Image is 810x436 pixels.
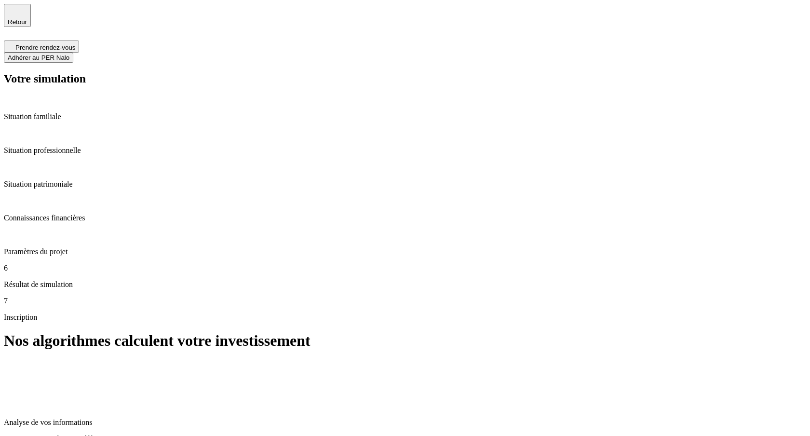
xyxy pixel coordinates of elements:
[4,72,806,85] h2: Votre simulation
[4,146,806,155] p: Situation professionnelle
[8,18,27,26] span: Retour
[4,247,806,256] p: Paramètres du projet
[4,332,806,350] h1: Nos algorithmes calculent votre investissement
[15,44,75,51] span: Prendre rendez-vous
[4,214,806,222] p: Connaissances financières
[4,41,79,53] button: Prendre rendez-vous
[4,264,806,272] p: 6
[4,180,806,189] p: Situation patrimoniale
[4,4,31,27] button: Retour
[4,418,93,426] span: Analyse de vos informations
[8,54,69,61] span: Adhérer au PER Nalo
[4,297,806,305] p: 7
[4,313,806,322] p: Inscription
[4,280,806,289] p: Résultat de simulation
[4,53,73,63] button: Adhérer au PER Nalo
[4,112,806,121] p: Situation familiale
